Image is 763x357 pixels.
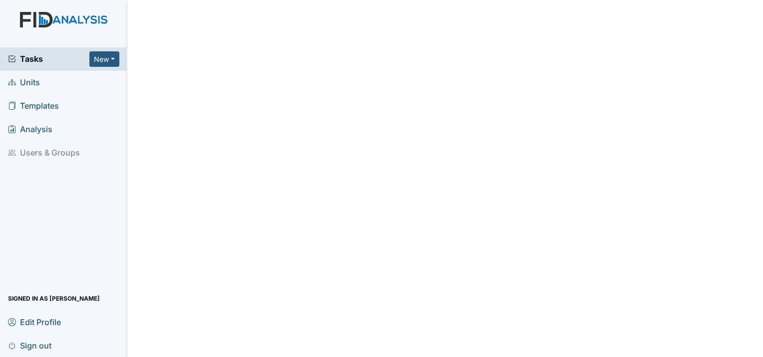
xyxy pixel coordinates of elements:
[8,338,51,353] span: Sign out
[8,122,52,137] span: Analysis
[8,291,100,306] span: Signed in as [PERSON_NAME]
[8,98,59,114] span: Templates
[8,314,61,330] span: Edit Profile
[8,75,40,90] span: Units
[89,51,119,67] button: New
[8,53,89,65] a: Tasks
